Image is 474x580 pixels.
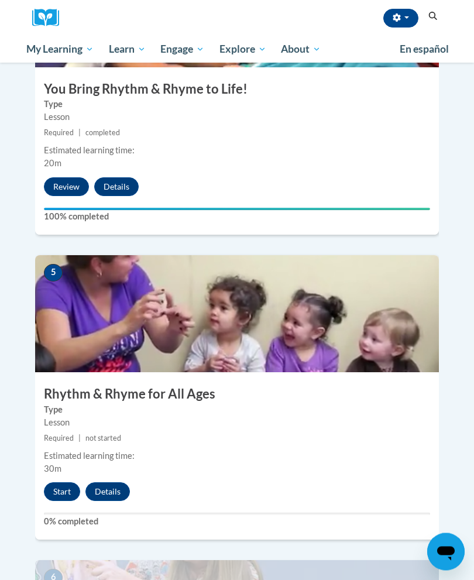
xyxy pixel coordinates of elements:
span: Required [44,129,74,138]
button: Details [85,483,130,502]
span: Learn [109,42,146,56]
button: Details [94,178,139,197]
div: Your progress [44,208,430,211]
span: Engage [160,42,204,56]
img: Logo brand [32,9,67,27]
span: 20m [44,159,61,169]
span: Explore [219,42,266,56]
span: completed [85,129,120,138]
span: 5 [44,265,63,282]
label: 0% completed [44,516,430,528]
img: Course Image [35,256,439,373]
div: Main menu [18,36,456,63]
div: Estimated learning time: [44,450,430,463]
span: Required [44,434,74,443]
span: My Learning [26,42,94,56]
button: Review [44,178,89,197]
button: Start [44,483,80,502]
a: Engage [153,36,212,63]
h3: Rhythm & Rhyme for All Ages [35,386,439,404]
span: En español [400,43,449,55]
iframe: Button to launch messaging window [427,533,465,571]
button: Account Settings [383,9,418,28]
a: Cox Campus [32,9,67,27]
div: Lesson [44,417,430,430]
button: Search [424,9,442,23]
a: Explore [212,36,274,63]
span: About [281,42,321,56]
div: Lesson [44,111,430,124]
a: Learn [101,36,153,63]
span: 30m [44,464,61,474]
a: My Learning [19,36,101,63]
span: | [78,129,81,138]
label: 100% completed [44,211,430,224]
span: not started [85,434,121,443]
a: About [274,36,329,63]
div: Estimated learning time: [44,145,430,157]
label: Type [44,404,430,417]
a: En español [392,37,456,61]
span: | [78,434,81,443]
label: Type [44,98,430,111]
h3: You Bring Rhythm & Rhyme to Life! [35,81,439,99]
